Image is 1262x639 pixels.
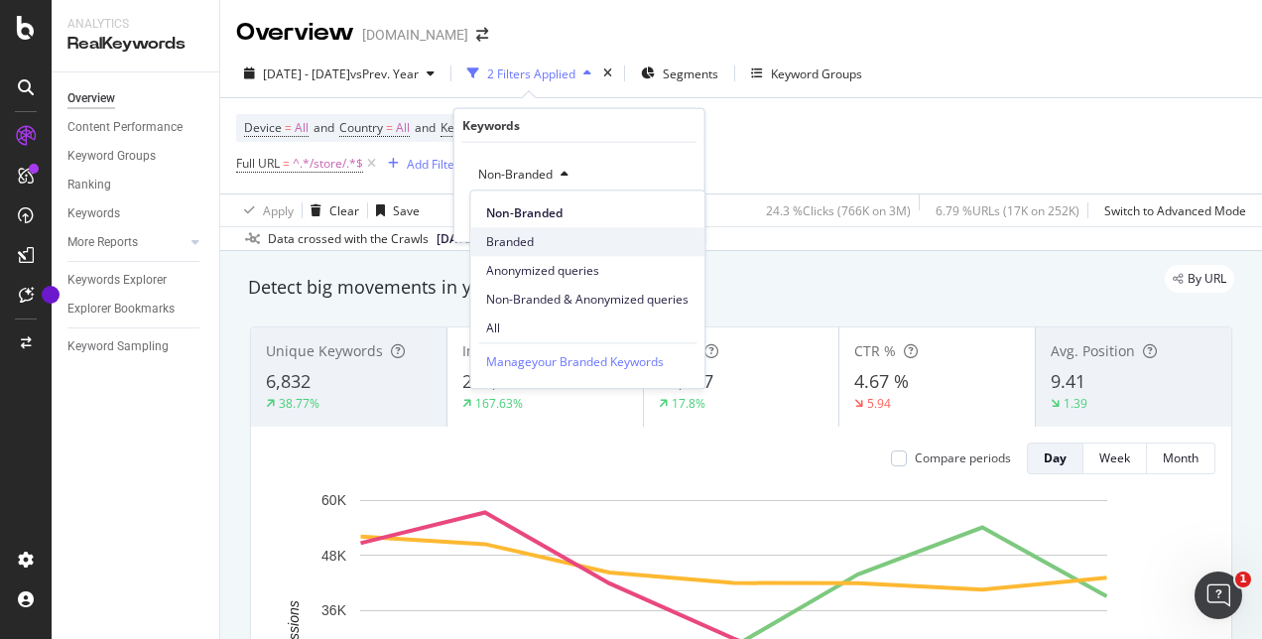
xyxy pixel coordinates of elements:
[854,369,909,393] span: 4.67 %
[936,202,1079,219] div: 6.79 % URLs ( 17K on 252K )
[350,65,419,82] span: vs Prev. Year
[486,233,689,251] span: Branded
[293,150,363,178] span: ^.*/store/.*$
[441,119,494,136] span: Keywords
[314,119,334,136] span: and
[263,202,294,219] div: Apply
[67,146,205,167] a: Keyword Groups
[396,114,410,142] span: All
[266,369,311,393] span: 6,832
[1235,572,1251,587] span: 1
[329,202,359,219] div: Clear
[486,204,689,222] span: Non-Branded
[599,64,616,83] div: times
[67,33,203,56] div: RealKeywords
[1083,443,1147,474] button: Week
[268,230,429,248] div: Data crossed with the Crawls
[67,146,156,167] div: Keyword Groups
[475,395,523,412] div: 167.63%
[1064,395,1087,412] div: 1.39
[67,299,175,319] div: Explorer Bookmarks
[67,232,138,253] div: More Reports
[67,232,186,253] a: More Reports
[67,88,205,109] a: Overview
[486,319,689,337] span: All
[470,159,576,191] button: Non-Branded
[362,25,468,45] div: [DOMAIN_NAME]
[407,156,459,173] div: Add Filter
[67,203,205,224] a: Keywords
[1163,449,1199,466] div: Month
[1104,202,1246,219] div: Switch to Advanced Mode
[236,16,354,50] div: Overview
[67,336,169,357] div: Keyword Sampling
[1044,449,1067,466] div: Day
[1195,572,1242,619] iframe: Intercom live chat
[263,65,350,82] span: [DATE] - [DATE]
[1188,273,1226,285] span: By URL
[462,117,520,134] div: Keywords
[283,155,290,172] span: =
[486,262,689,280] span: Anonymized queries
[67,336,205,357] a: Keyword Sampling
[470,166,553,183] span: Non-Branded
[244,119,282,136] span: Device
[321,602,347,618] text: 36K
[279,395,319,412] div: 38.77%
[415,119,436,136] span: and
[67,299,205,319] a: Explorer Bookmarks
[67,88,115,109] div: Overview
[236,194,294,226] button: Apply
[766,202,911,219] div: 24.3 % Clicks ( 766K on 3M )
[1027,443,1083,474] button: Day
[672,395,705,412] div: 17.8%
[1051,369,1085,393] span: 9.41
[487,65,575,82] div: 2 Filters Applied
[486,351,664,372] div: Manage your Branded Keywords
[915,449,1011,466] div: Compare periods
[1099,449,1130,466] div: Week
[429,227,499,251] button: [DATE]
[266,341,383,360] span: Unique Keywords
[462,369,527,393] span: 224,535
[321,492,347,508] text: 60K
[633,58,726,89] button: Segments
[386,119,393,136] span: =
[486,291,689,309] span: Non-Branded & Anonymized queries
[295,114,309,142] span: All
[476,28,488,42] div: arrow-right-arrow-left
[67,117,183,138] div: Content Performance
[303,194,359,226] button: Clear
[486,351,664,372] a: Manageyour Branded Keywords
[67,270,167,291] div: Keywords Explorer
[459,58,599,89] button: 2 Filters Applied
[285,119,292,136] span: =
[437,230,475,248] span: 2025 Oct. 4th
[854,341,896,360] span: CTR %
[663,65,718,82] span: Segments
[743,58,870,89] button: Keyword Groups
[339,119,383,136] span: Country
[67,175,205,195] a: Ranking
[42,286,60,304] div: Tooltip anchor
[380,152,459,176] button: Add Filter
[67,16,203,33] div: Analytics
[1096,194,1246,226] button: Switch to Advanced Mode
[67,270,205,291] a: Keywords Explorer
[1051,341,1135,360] span: Avg. Position
[321,548,347,564] text: 48K
[236,58,442,89] button: [DATE] - [DATE]vsPrev. Year
[462,341,544,360] span: Impressions
[67,175,111,195] div: Ranking
[368,194,420,226] button: Save
[771,65,862,82] div: Keyword Groups
[1147,443,1215,474] button: Month
[867,395,891,412] div: 5.94
[393,202,420,219] div: Save
[1165,265,1234,293] div: legacy label
[67,117,205,138] a: Content Performance
[236,155,280,172] span: Full URL
[462,206,525,226] button: Cancel
[67,203,120,224] div: Keywords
